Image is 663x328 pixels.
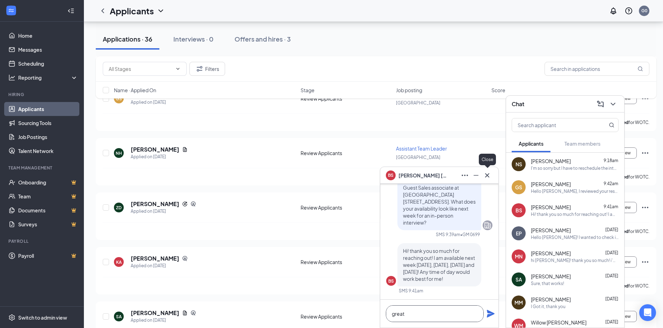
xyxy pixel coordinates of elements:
svg: Document [182,147,188,152]
div: Applications · 36 [103,35,152,43]
div: Review Applicants [301,150,392,156]
input: Search in applications [545,62,649,76]
span: [PERSON_NAME] [531,158,571,165]
div: Payroll [8,238,77,244]
svg: ComposeMessage [596,100,605,108]
div: ZD [116,205,122,211]
span: [DATE] [605,319,618,325]
div: KA [116,259,122,265]
svg: MagnifyingGlass [609,122,614,128]
div: SMS 9:39am [436,232,460,238]
svg: Reapply [182,201,188,207]
svg: Collapse [67,7,74,14]
div: Applied on [DATE] [131,317,196,324]
button: ComposeMessage [595,99,606,110]
svg: Company [483,221,492,229]
button: Cross [482,170,493,181]
div: Sure, that works! [531,280,564,286]
a: Talent Network [18,144,78,158]
a: Home [18,29,78,43]
svg: QuestionInfo [625,7,633,15]
span: [PERSON_NAME] [531,296,571,303]
a: Sourcing Tools [18,116,78,130]
svg: SourcingTools [190,310,196,316]
h5: [PERSON_NAME] [131,255,179,262]
span: [PERSON_NAME] [531,250,571,257]
input: All Stages [109,65,172,73]
span: [PERSON_NAME] [531,273,571,280]
svg: WorkstreamLogo [8,7,15,14]
span: Name · Applied On [114,87,156,94]
svg: Ellipses [641,203,649,212]
div: Hello [PERSON_NAME]! I wanted to check in as you missed our 12pm Teams interview. Please let me k... [531,234,619,240]
svg: Filter [195,65,204,73]
svg: Ellipses [641,258,649,266]
span: [PERSON_NAME] [531,204,571,211]
svg: Notifications [609,7,618,15]
button: Filter Filters [189,62,225,76]
div: Review Applicants [301,204,392,211]
svg: SourcingTools [182,256,188,261]
svg: Ellipses [641,149,649,157]
a: Messages [18,43,78,57]
span: 9:41am [604,204,618,209]
span: Stage [301,87,315,94]
div: Close [479,154,496,165]
div: Review Applicants [301,313,392,320]
div: Hello [PERSON_NAME], I reviewed your resume and would love to schedule an interview with you for ... [531,188,619,194]
span: Team members [564,140,600,147]
svg: Analysis [8,74,15,81]
span: Score [491,87,505,94]
div: Open Intercom Messenger [639,304,656,321]
svg: SourcingTools [190,201,196,207]
button: Minimize [470,170,482,181]
span: [DATE] [605,227,618,232]
a: PayrollCrown [18,249,78,263]
svg: ChevronLeft [99,7,107,15]
div: Interviews · 0 [173,35,214,43]
svg: Plane [487,309,495,318]
div: MN [515,253,523,260]
a: Applicants [18,102,78,116]
div: hi [PERSON_NAME]! thank you so much! i'm free [DATE], [DATE], and [DATE] anytime for an interview... [531,257,619,263]
a: Scheduling [18,57,78,71]
div: Team Management [8,165,77,171]
span: Applicants [519,140,543,147]
div: BS [516,207,522,214]
span: 9:18am [604,158,618,163]
div: NH [116,150,122,156]
span: Job posting [396,87,422,94]
svg: ChevronDown [175,66,181,72]
h5: [PERSON_NAME] [131,146,179,153]
div: I'm so sorry but I have to reschedule the interview. I have a family emergency [531,165,619,171]
h5: [PERSON_NAME] [131,200,179,208]
svg: Document [182,310,188,316]
div: MM [514,299,523,306]
div: BS [388,278,394,284]
span: [GEOGRAPHIC_DATA] [396,155,440,160]
div: SMS 9:41am [399,288,423,294]
div: SA [116,314,122,320]
svg: Settings [8,314,15,321]
a: Job Postings [18,130,78,144]
span: [DATE] [605,296,618,301]
span: [PERSON_NAME] [531,227,571,234]
div: Applied on [DATE] [131,208,196,215]
span: [PERSON_NAME] [531,181,571,188]
svg: Ellipses [461,171,469,180]
h5: [PERSON_NAME] [131,309,179,317]
span: [PERSON_NAME] [PERSON_NAME] [398,172,447,179]
span: Assistant Team Leader [396,145,447,152]
a: DocumentsCrown [18,203,78,217]
svg: ChevronDown [609,100,617,108]
svg: Cross [483,171,491,180]
h3: Chat [512,100,524,108]
span: Willow [PERSON_NAME] [531,319,586,326]
a: TeamCrown [18,189,78,203]
span: [DATE] [605,273,618,278]
a: OnboardingCrown [18,175,78,189]
div: NS [516,161,522,168]
div: G0 [641,8,647,14]
button: ChevronDown [607,99,619,110]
